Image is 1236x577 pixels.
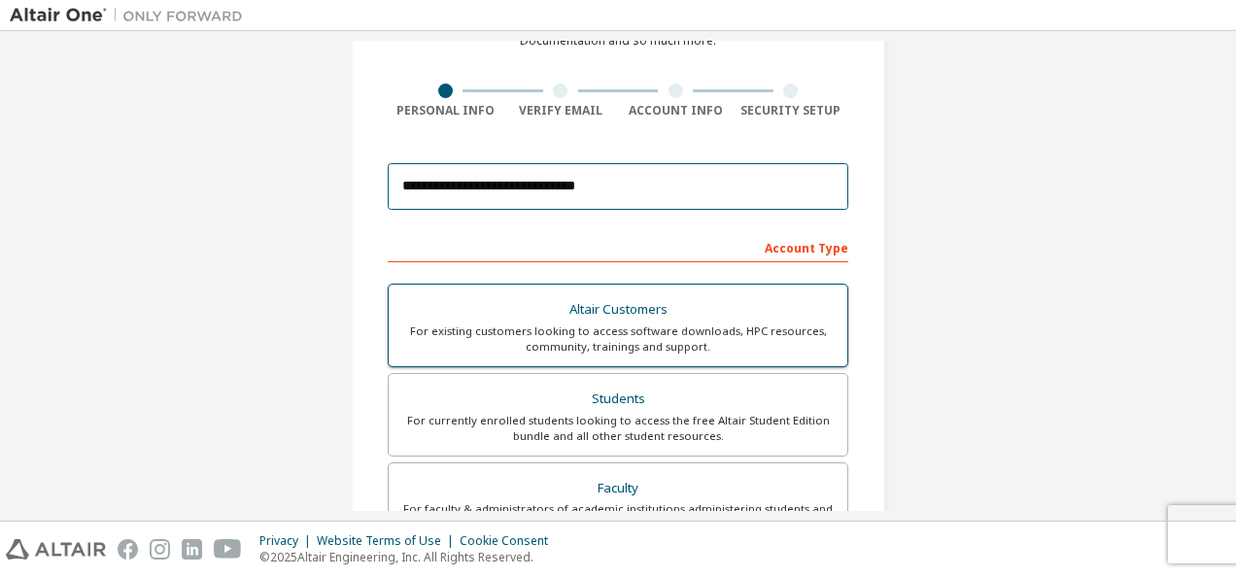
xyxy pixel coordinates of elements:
div: For currently enrolled students looking to access the free Altair Student Edition bundle and all ... [400,413,836,444]
div: Account Info [618,103,734,119]
div: Students [400,386,836,413]
img: youtube.svg [214,539,242,560]
div: Security Setup [734,103,849,119]
img: instagram.svg [150,539,170,560]
img: altair_logo.svg [6,539,106,560]
div: For existing customers looking to access software downloads, HPC resources, community, trainings ... [400,323,836,355]
div: Faculty [400,475,836,502]
div: Verify Email [503,103,619,119]
div: Privacy [259,533,317,549]
div: For faculty & administrators of academic institutions administering students and accessing softwa... [400,501,836,532]
div: Altair Customers [400,296,836,323]
div: Personal Info [388,103,503,119]
div: Website Terms of Use [317,533,460,549]
img: facebook.svg [118,539,138,560]
div: Account Type [388,231,848,262]
img: Altair One [10,6,253,25]
p: © 2025 Altair Engineering, Inc. All Rights Reserved. [259,549,560,565]
div: Cookie Consent [460,533,560,549]
img: linkedin.svg [182,539,202,560]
